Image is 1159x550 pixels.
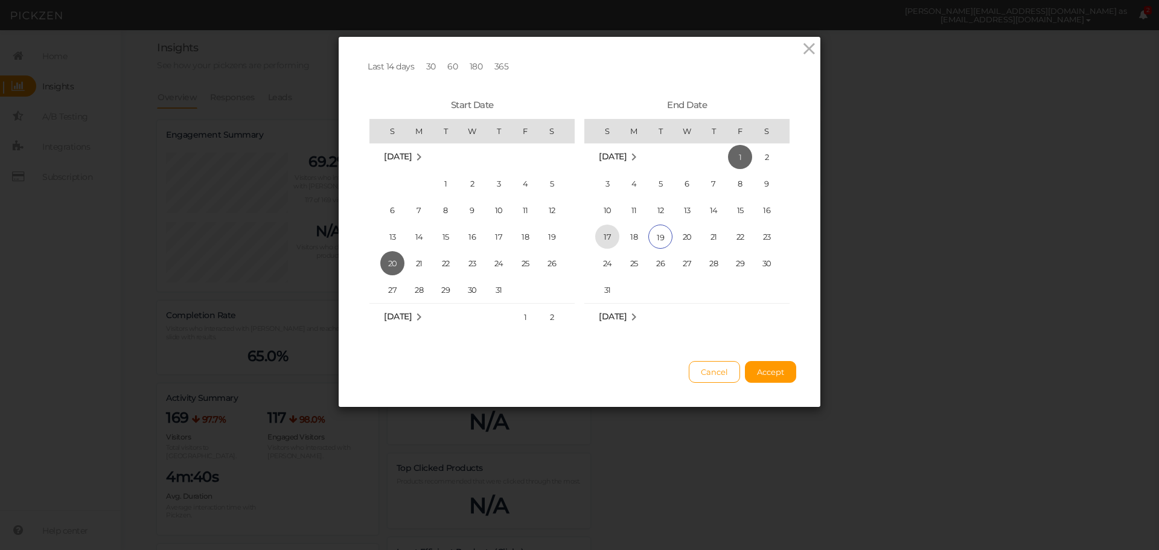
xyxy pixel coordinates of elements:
[485,277,512,304] td: Thursday July 31 2025
[487,225,511,249] span: 17
[584,303,790,330] td: September 2025
[433,278,458,302] span: 29
[700,170,727,197] td: Thursday August 7 2025
[755,251,779,275] span: 30
[369,143,575,170] tr: Week undefined
[384,311,412,322] span: [DATE]
[487,278,511,302] span: 31
[675,198,699,222] span: 13
[406,277,432,304] td: Monday July 28 2025
[432,119,459,143] th: T
[369,223,406,250] td: Sunday July 13 2025
[727,250,753,277] td: Friday August 29 2025
[753,119,790,143] th: S
[584,143,790,170] tr: Week 1
[433,225,458,249] span: 15
[755,198,779,222] span: 16
[369,303,459,330] td: August 2025
[485,170,512,197] td: Thursday July 3 2025
[380,251,404,275] span: 20
[432,223,459,250] td: Tuesday July 15 2025
[538,119,575,143] th: S
[584,277,621,304] td: Sunday August 31 2025
[728,251,752,275] span: 29
[433,171,458,196] span: 1
[380,198,404,222] span: 6
[648,198,672,222] span: 12
[369,143,575,170] td: July 2025
[512,303,538,330] td: Friday August 1 2025
[540,198,564,222] span: 12
[407,251,431,275] span: 21
[621,119,647,143] th: M
[584,119,621,143] th: S
[485,250,512,277] td: Thursday July 24 2025
[369,197,575,223] tr: Week 2
[369,119,406,143] th: S
[538,303,575,330] td: Saturday August 2 2025
[540,251,564,275] span: 26
[513,305,537,329] span: 1
[487,171,511,196] span: 3
[727,170,753,197] td: Friday August 8 2025
[700,250,727,277] td: Thursday August 28 2025
[512,223,538,250] td: Friday July 18 2025
[485,119,512,143] th: T
[407,278,431,302] span: 28
[674,197,700,223] td: Wednesday August 13 2025
[406,119,432,143] th: M
[584,197,621,223] td: Sunday August 10 2025
[701,198,726,222] span: 14
[599,311,627,322] span: [DATE]
[727,197,753,223] td: Friday August 15 2025
[755,145,779,169] span: 2
[513,171,537,196] span: 4
[622,171,646,196] span: 4
[753,250,790,277] td: Saturday August 30 2025
[512,119,538,143] th: F
[512,197,538,223] td: Friday July 11 2025
[407,225,431,249] span: 14
[513,251,537,275] span: 25
[584,170,621,197] td: Sunday August 3 2025
[384,151,412,162] span: [DATE]
[757,367,784,377] span: Accept
[584,250,621,277] td: Sunday August 24 2025
[701,367,728,377] span: Cancel
[753,197,790,223] td: Saturday August 16 2025
[674,223,700,250] td: Wednesday August 20 2025
[701,251,726,275] span: 28
[753,170,790,197] td: Saturday August 9 2025
[460,225,484,249] span: 16
[540,225,564,249] span: 19
[538,197,575,223] td: Saturday July 12 2025
[369,197,406,223] td: Sunday July 6 2025
[432,277,459,304] td: Tuesday July 29 2025
[667,99,707,110] span: End Date
[540,171,564,196] span: 5
[369,277,406,304] td: Sunday July 27 2025
[599,151,627,162] span: [DATE]
[595,198,619,222] span: 10
[459,223,485,250] td: Wednesday July 16 2025
[459,250,485,277] td: Wednesday July 23 2025
[459,119,485,143] th: W
[369,250,575,277] tr: Week 4
[700,223,727,250] td: Thursday August 21 2025
[369,303,575,330] tr: Week 1
[465,56,488,77] a: 180
[380,225,404,249] span: 13
[728,171,752,196] span: 8
[584,303,790,330] tr: Week undefined
[727,223,753,250] td: Friday August 22 2025
[622,251,646,275] span: 25
[648,171,672,196] span: 5
[538,170,575,197] td: Saturday July 5 2025
[728,198,752,222] span: 15
[459,170,485,197] td: Wednesday July 2 2025
[595,278,619,302] span: 31
[538,223,575,250] td: Saturday July 19 2025
[513,198,537,222] span: 11
[433,251,458,275] span: 22
[584,197,790,223] tr: Week 3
